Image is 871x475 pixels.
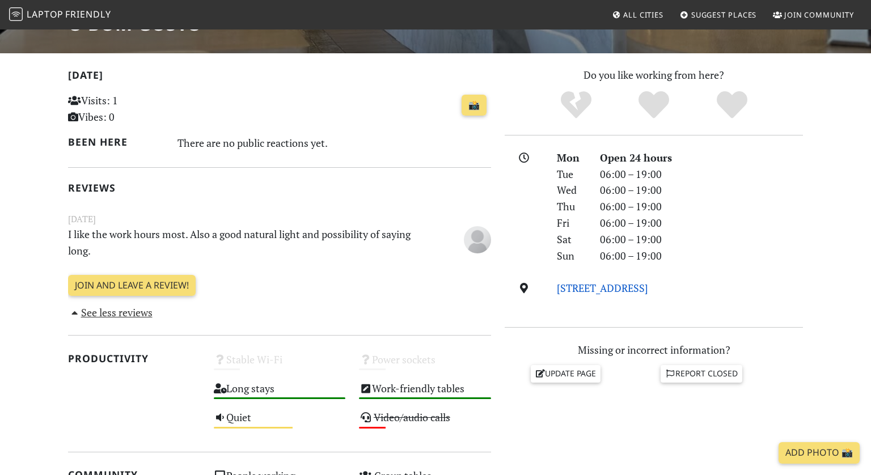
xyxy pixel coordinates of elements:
p: Visits: 1 Vibes: 0 [68,92,200,125]
span: All Cities [623,10,663,20]
a: Report closed [661,365,742,382]
a: All Cities [607,5,668,25]
p: Missing or incorrect information? [505,342,803,358]
div: Sat [550,231,593,248]
span: Join Community [784,10,854,20]
div: Stable Wi-Fi [207,350,353,379]
a: Suggest Places [675,5,762,25]
div: Mon [550,150,593,166]
h1: O Bom Gosto [68,13,214,35]
div: Yes [615,90,693,121]
a: Join Community [768,5,859,25]
a: See less reviews [68,306,153,319]
a: 📸 [462,95,487,116]
div: Definitely! [693,90,771,121]
a: Update page [531,365,601,382]
h2: Productivity [68,353,200,364]
div: Power sockets [352,350,498,379]
div: Open 24 hours [593,150,810,166]
h2: [DATE] [68,69,491,86]
div: There are no public reactions yet. [177,134,492,152]
h2: Been here [68,136,164,148]
div: 06:00 – 19:00 [593,166,810,183]
img: LaptopFriendly [9,7,23,21]
div: 06:00 – 19:00 [593,215,810,231]
div: 06:00 – 19:00 [593,198,810,215]
div: 06:00 – 19:00 [593,231,810,248]
div: Work-friendly tables [352,379,498,408]
div: Thu [550,198,593,215]
s: Video/audio calls [374,410,450,424]
div: 06:00 – 19:00 [593,182,810,198]
span: Friendly [65,8,111,20]
div: Sun [550,248,593,264]
div: 06:00 – 19:00 [593,248,810,264]
span: Anonymous [464,232,491,245]
img: blank-535327c66bd565773addf3077783bbfce4b00ec00e9fd257753287c682c7fa38.png [464,226,491,253]
h2: Reviews [68,182,491,194]
p: Do you like working from here? [505,67,803,83]
div: Quiet [207,408,353,437]
a: LaptopFriendly LaptopFriendly [9,5,111,25]
div: Long stays [207,379,353,408]
a: [STREET_ADDRESS] [557,281,648,295]
small: [DATE] [61,212,498,226]
p: I like the work hours most. Also a good natural light and possibility of saying long. [61,226,425,259]
div: No [537,90,615,121]
span: Suggest Places [691,10,757,20]
a: Join and leave a review! [68,275,196,296]
div: Fri [550,215,593,231]
div: Wed [550,182,593,198]
span: Laptop [27,8,64,20]
div: Tue [550,166,593,183]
